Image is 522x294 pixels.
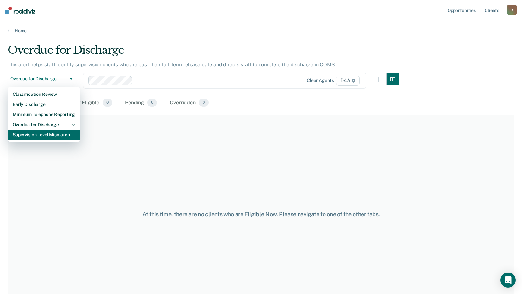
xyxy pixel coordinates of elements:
span: Overdue for Discharge [10,76,67,82]
div: Overdue for Discharge [13,119,75,130]
div: Pending0 [124,96,158,110]
div: Almost Eligible0 [63,96,114,110]
div: Early Discharge [13,99,75,109]
span: 0 [147,99,157,107]
button: Overdue for Discharge [8,73,75,85]
div: Overdue for Discharge [8,44,399,62]
div: At this time, there are no clients who are Eligible Now. Please navigate to one of the other tabs. [135,211,388,218]
div: Classification Review [13,89,75,99]
span: 0 [199,99,209,107]
button: R [507,5,517,15]
span: 0 [103,99,112,107]
p: This alert helps staff identify supervision clients who are past their full-term release date and... [8,62,336,68]
div: Supervision Level Mismatch [13,130,75,140]
img: Recidiviz [5,7,35,14]
div: Minimum Telephone Reporting [13,109,75,119]
div: Clear agents [307,78,334,83]
div: Overridden0 [168,96,210,110]
span: D4A [336,76,359,86]
a: Home [8,28,514,34]
div: Open Intercom Messenger [500,273,516,288]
